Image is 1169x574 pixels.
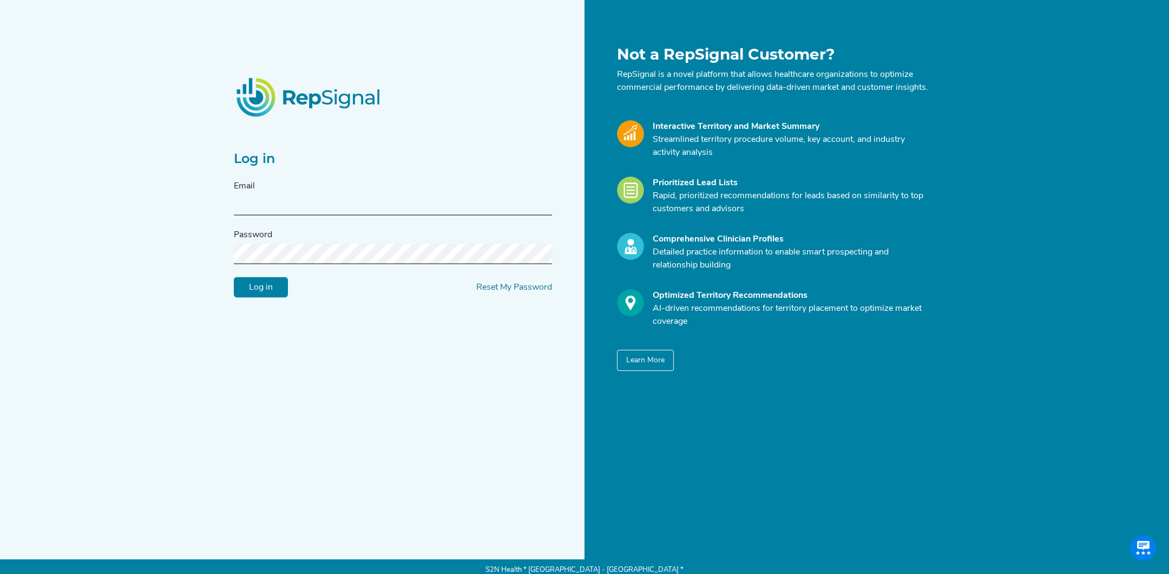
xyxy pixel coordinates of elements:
[653,233,929,246] div: Comprehensive Clinician Profiles
[617,233,644,260] img: Profile_Icon.739e2aba.svg
[617,177,644,204] img: Leads_Icon.28e8c528.svg
[476,283,552,292] a: Reset My Password
[234,151,552,167] h2: Log in
[653,246,929,272] p: Detailed practice information to enable smart prospecting and relationship building
[653,302,929,328] p: AI-driven recommendations for territory placement to optimize market coverage
[653,120,929,133] div: Interactive Territory and Market Summary
[617,68,929,94] p: RepSignal is a novel platform that allows healthcare organizations to optimize commercial perform...
[617,350,674,371] button: Learn More
[653,133,929,159] p: Streamlined territory procedure volume, key account, and industry activity analysis
[234,229,272,242] label: Password
[617,120,644,147] img: Market_Icon.a700a4ad.svg
[234,180,255,193] label: Email
[223,64,395,129] img: RepSignalLogo.20539ed3.png
[617,45,929,64] h1: Not a RepSignal Customer?
[653,177,929,190] div: Prioritized Lead Lists
[617,289,644,316] img: Optimize_Icon.261f85db.svg
[653,289,929,302] div: Optimized Territory Recommendations
[234,277,288,298] input: Log in
[653,190,929,216] p: Rapid, prioritized recommendations for leads based on similarity to top customers and advisors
